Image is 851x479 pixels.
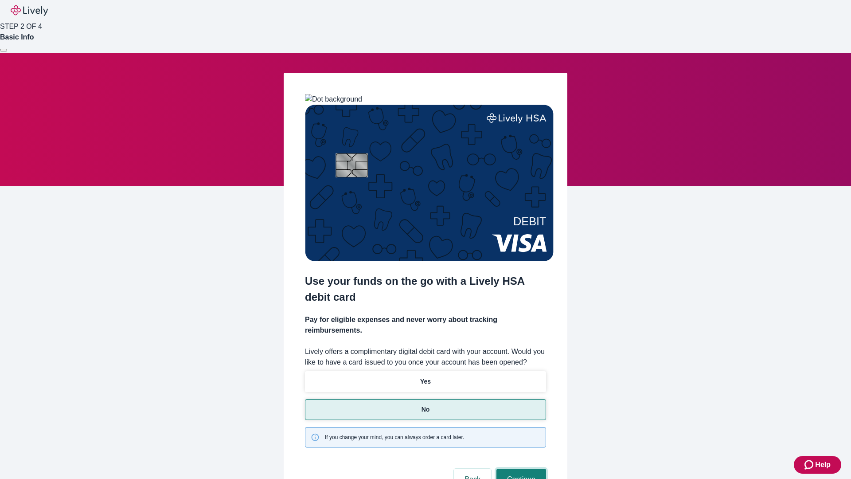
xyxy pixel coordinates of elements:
span: Help [815,459,831,470]
img: Debit card [305,105,554,261]
h2: Use your funds on the go with a Lively HSA debit card [305,273,546,305]
img: Dot background [305,94,362,105]
button: Zendesk support iconHelp [794,456,841,474]
label: Lively offers a complimentary digital debit card with your account. Would you like to have a card... [305,346,546,368]
p: Yes [420,377,431,386]
p: No [422,405,430,414]
button: No [305,399,546,420]
img: Lively [11,5,48,16]
span: If you change your mind, you can always order a card later. [325,433,464,441]
button: Yes [305,371,546,392]
h4: Pay for eligible expenses and never worry about tracking reimbursements. [305,314,546,336]
svg: Zendesk support icon [804,459,815,470]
